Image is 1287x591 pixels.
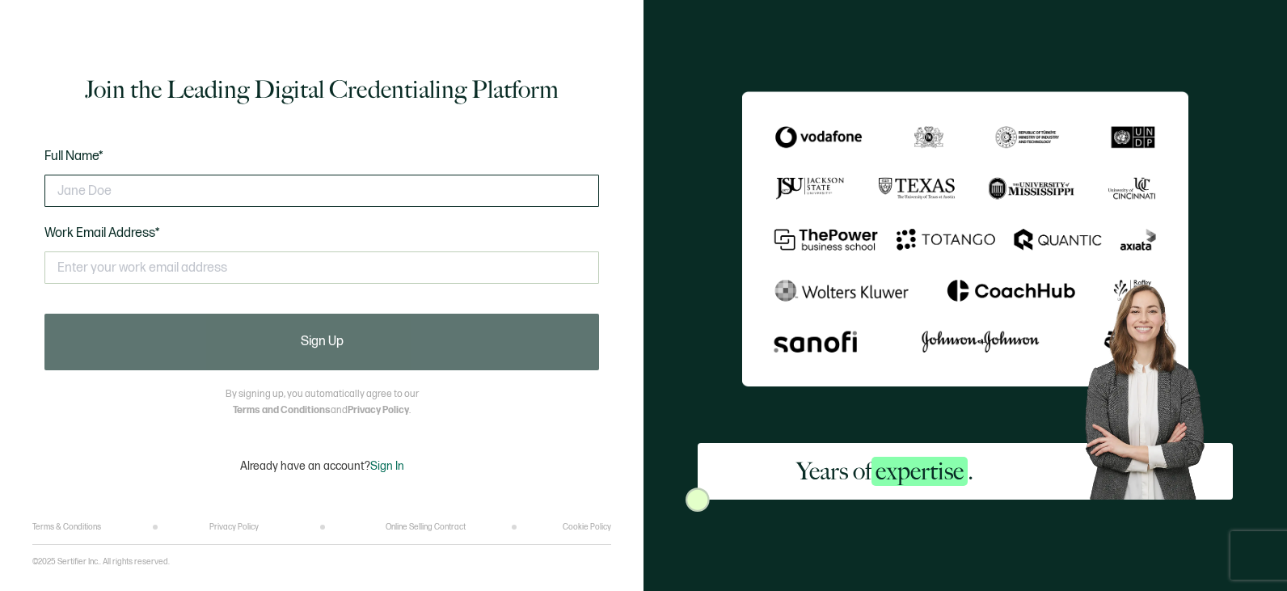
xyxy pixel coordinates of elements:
[44,314,599,370] button: Sign Up
[871,457,968,486] span: expertise
[348,404,409,416] a: Privacy Policy
[386,522,466,532] a: Online Selling Contract
[796,455,973,488] h2: Years of .
[233,404,331,416] a: Terms and Conditions
[686,488,710,512] img: Sertifier Signup
[44,226,160,241] span: Work Email Address*
[301,336,344,348] span: Sign Up
[742,91,1188,386] img: Sertifier Signup - Years of <span class="strong-h">expertise</span>.
[85,74,559,106] h1: Join the Leading Digital Credentialing Platform
[226,386,419,419] p: By signing up, you automatically agree to our and .
[1072,273,1233,499] img: Sertifier Signup - Years of <span class="strong-h">expertise</span>. Hero
[32,557,170,567] p: ©2025 Sertifier Inc.. All rights reserved.
[44,175,599,207] input: Jane Doe
[44,149,103,164] span: Full Name*
[563,522,611,532] a: Cookie Policy
[370,459,404,473] span: Sign In
[209,522,259,532] a: Privacy Policy
[240,459,404,473] p: Already have an account?
[44,251,599,284] input: Enter your work email address
[32,522,101,532] a: Terms & Conditions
